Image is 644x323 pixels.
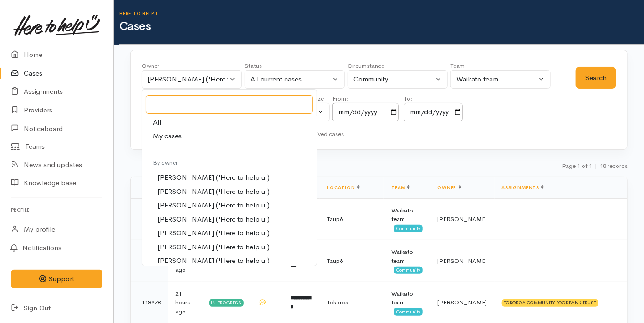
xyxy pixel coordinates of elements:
[245,70,345,89] button: All current cases
[502,185,544,191] a: Assignments
[142,61,242,71] div: Owner
[438,257,487,265] span: [PERSON_NAME]
[11,204,102,216] h6: Profile
[11,270,102,288] button: Support
[404,94,463,103] div: To:
[142,130,616,139] div: This date filter is based on case created date and excludes all archived cases.
[158,172,270,183] span: [PERSON_NAME] ('Here to help u')
[391,206,423,224] div: Waikato team
[142,70,242,89] button: Nicole Rusk ('Here to help u')
[348,61,448,71] div: Circumstance
[438,298,487,306] span: [PERSON_NAME]
[438,185,461,191] a: Owner
[131,198,168,240] td: 119000
[438,215,487,223] span: [PERSON_NAME]
[209,299,244,307] div: In progress
[562,162,628,170] small: Page 1 of 1 18 records
[153,117,161,128] span: All
[158,228,270,238] span: [PERSON_NAME] ('Here to help u')
[576,67,616,89] button: Search
[158,187,270,197] span: [PERSON_NAME] ('Here to help u')
[595,162,597,170] span: |
[119,11,644,16] h6: Here to help u
[348,70,448,89] button: Community
[327,215,343,223] span: Taupō
[153,159,178,167] span: By owner
[353,74,434,85] div: Community
[153,131,182,141] span: My cases
[158,242,270,252] span: [PERSON_NAME] ('Here to help u')
[158,214,270,225] span: [PERSON_NAME] ('Here to help u')
[456,74,537,85] div: Waikato team
[245,61,345,71] div: Status
[148,74,228,85] div: [PERSON_NAME] ('Here to help u')
[146,95,313,114] input: Search
[131,177,168,199] th: #
[394,225,423,232] span: Community
[158,200,270,211] span: [PERSON_NAME] ('Here to help u')
[391,185,410,191] a: Team
[131,240,168,282] td: 118997
[327,185,359,191] a: Location
[391,247,423,265] div: Waikato team
[327,257,343,265] span: Taupō
[394,308,423,315] span: Community
[158,256,270,266] span: [PERSON_NAME] ('Here to help u')
[394,267,423,274] span: Community
[502,299,599,307] div: TOKOROA COMMUNITY FOODBANK TRUST
[450,61,551,71] div: Team
[250,74,331,85] div: All current cases
[119,20,644,33] h1: Cases
[450,70,551,89] button: Waikato team
[332,94,399,103] div: From:
[327,298,348,306] span: Tokoroa
[391,289,423,307] div: Waikato team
